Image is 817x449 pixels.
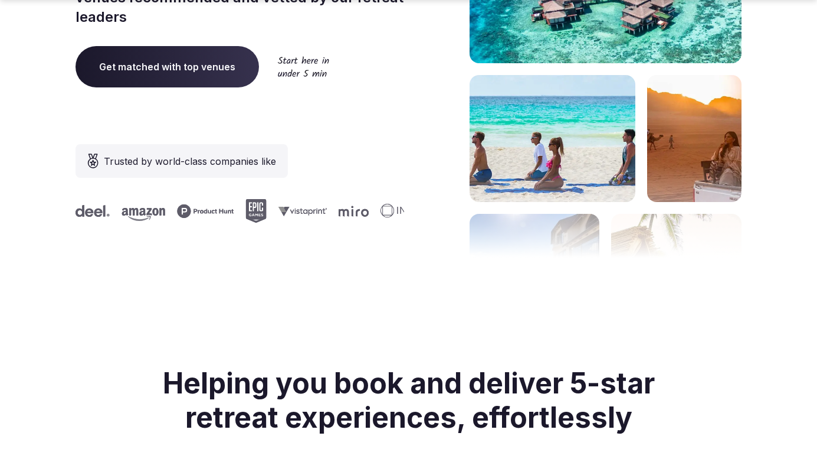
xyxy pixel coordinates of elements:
span: Trusted by world-class companies like [104,154,276,168]
svg: Epic Games company logo [243,199,264,223]
img: Start here in under 5 min [278,56,329,77]
h2: Helping you book and deliver 5-star retreat experiences, effortlessly [145,352,673,448]
svg: Vistaprint company logo [276,206,324,216]
img: yoga on tropical beach [470,75,635,202]
svg: Miro company logo [336,206,366,217]
a: Get matched with top venues [76,46,259,87]
img: woman sitting in back of truck with camels [647,75,741,202]
svg: Deel company logo [73,205,107,217]
svg: Invisible company logo [378,204,443,218]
